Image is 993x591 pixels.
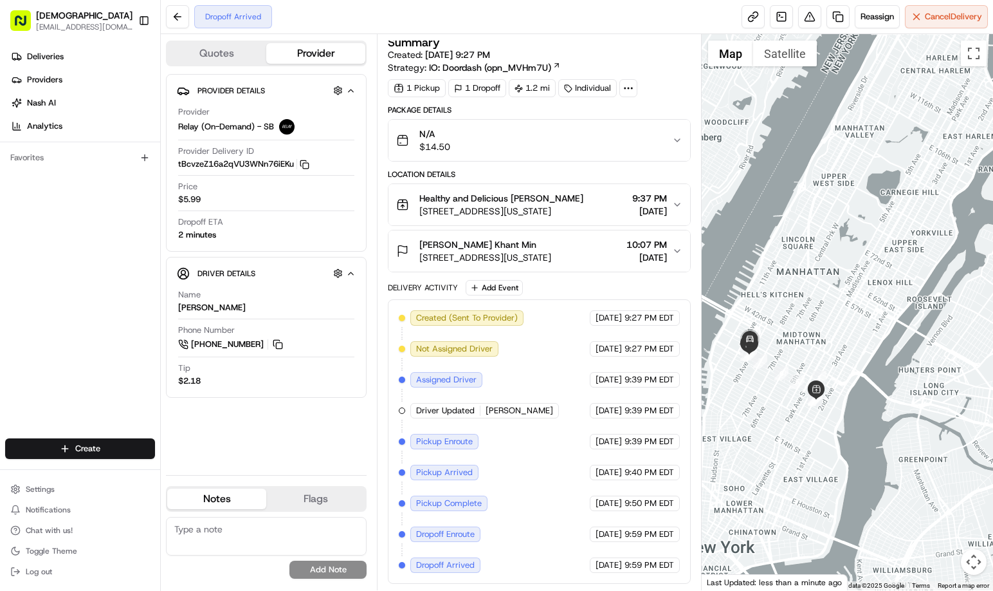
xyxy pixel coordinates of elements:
div: 5 [790,375,805,389]
span: 9:27 PM EDT [624,312,674,324]
div: Delivery Activity [388,283,458,293]
span: Phone Number [178,324,235,336]
span: Tip [178,362,190,374]
span: [DATE] [596,467,622,478]
div: Package Details [388,105,691,115]
button: Start new chat [219,127,234,142]
p: Welcome 👋 [13,52,234,72]
button: Reassign [855,5,900,28]
span: 9:50 PM EDT [624,498,674,509]
span: Reassign [861,11,894,23]
span: 10:07 PM [626,238,667,251]
div: 1 [812,371,826,385]
span: [DATE] 9:27 PM [425,49,490,61]
div: 1 Dropoff [448,79,506,97]
button: Quotes [167,43,266,64]
span: Knowledge Base [26,187,98,200]
button: Create [5,438,155,459]
span: 9:39 PM EDT [624,374,674,386]
span: Pylon [128,218,156,228]
button: Toggle Theme [5,542,155,560]
span: Relay (On-Demand) - SB [178,121,274,133]
img: relay_logo_black.png [279,119,295,135]
span: [DATE] [596,374,622,386]
div: Last Updated: less than a minute ago [702,574,848,590]
span: Provider [178,106,210,118]
span: [DATE] [596,436,622,447]
span: Providers [27,74,62,86]
span: Name [178,289,201,301]
span: API Documentation [122,187,206,200]
div: Individual [558,79,617,97]
button: Notifications [5,501,155,519]
span: Map data ©2025 Google [834,582,904,589]
span: [STREET_ADDRESS][US_STATE] [419,205,583,218]
span: [PERSON_NAME] [486,405,553,417]
div: 📗 [13,188,23,198]
div: 💻 [109,188,119,198]
span: Notifications [26,505,71,515]
div: 1.2 mi [509,79,556,97]
div: $2.18 [178,375,201,387]
button: Provider Details [177,80,356,101]
span: Deliveries [27,51,64,62]
span: Create [75,443,100,455]
div: We're available if you need us! [44,136,163,146]
span: Dropoff ETA [178,216,223,228]
span: Dropoff Arrived [416,559,475,571]
button: Show satellite imagery [753,41,817,66]
button: [DEMOGRAPHIC_DATA][EMAIL_ADDRESS][DOMAIN_NAME] [5,5,133,36]
span: 9:59 PM EDT [624,559,674,571]
span: Nash AI [27,97,56,109]
button: N/A$14.50 [388,120,690,161]
button: [DEMOGRAPHIC_DATA] [36,9,132,22]
span: Toggle Theme [26,546,77,556]
a: 📗Knowledge Base [8,182,104,205]
button: Provider [266,43,365,64]
span: [PERSON_NAME] Khant Min [419,238,536,251]
a: Nash AI [5,93,160,113]
span: [DATE] [596,405,622,417]
span: Healthy and Delicious [PERSON_NAME] [419,192,583,205]
span: $5.99 [178,194,201,205]
span: N/A [419,127,450,140]
span: Driver Updated [416,405,475,417]
h3: Summary [388,37,440,48]
img: Nash [13,13,39,39]
button: [EMAIL_ADDRESS][DOMAIN_NAME] [36,22,132,32]
span: Settings [26,484,55,494]
span: 9:37 PM [632,192,667,205]
span: [STREET_ADDRESS][US_STATE] [419,251,551,264]
span: [DATE] [596,312,622,324]
button: Toggle fullscreen view [961,41,987,66]
button: Healthy and Delicious [PERSON_NAME][STREET_ADDRESS][US_STATE]9:37 PM[DATE] [388,184,690,225]
span: [DATE] [632,205,667,218]
button: CancelDelivery [905,5,988,28]
span: Analytics [27,120,62,132]
img: Google [705,574,747,590]
span: [DATE] [626,251,667,264]
button: tBcvzeZ16a2qVU3WNn76iEKu [178,158,309,170]
span: Assigned Driver [416,374,477,386]
span: Log out [26,567,52,577]
a: [PHONE_NUMBER] [178,337,285,352]
span: Not Assigned Driver [416,343,493,355]
span: Pickup Complete [416,498,482,509]
span: 9:39 PM EDT [624,436,674,447]
span: Created (Sent To Provider) [416,312,518,324]
div: Start new chat [44,123,211,136]
button: [PERSON_NAME] Khant Min[STREET_ADDRESS][US_STATE]10:07 PM[DATE] [388,230,690,272]
button: Notes [167,489,266,509]
span: 9:39 PM EDT [624,405,674,417]
button: Settings [5,480,155,498]
a: 💻API Documentation [104,182,212,205]
div: [PERSON_NAME] [178,302,246,314]
span: Created: [388,48,490,61]
a: Open this area in Google Maps (opens a new window) [705,574,747,590]
a: Report a map error [938,582,989,589]
div: 2 minutes [178,229,216,241]
span: 9:59 PM EDT [624,529,674,540]
div: Location Details [388,169,691,180]
span: 9:40 PM EDT [624,467,674,478]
